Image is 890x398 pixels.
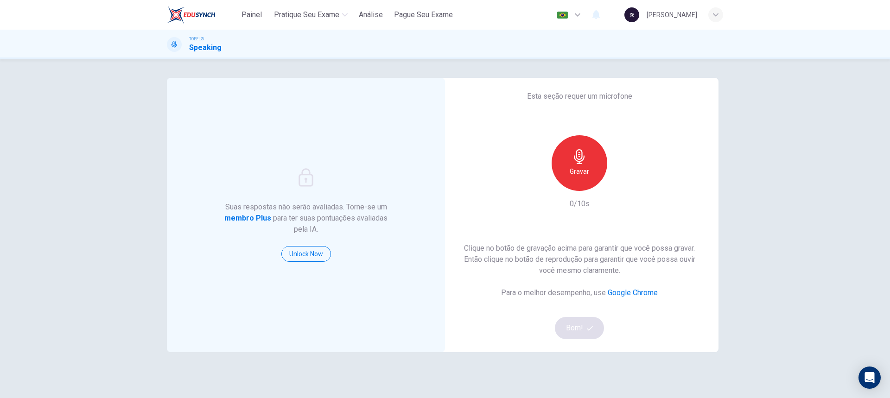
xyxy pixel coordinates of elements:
span: Análise [359,9,383,20]
button: Análise [355,6,387,23]
h6: 0/10s [570,198,590,209]
h6: Clique no botão de gravação acima para garantir que você possa gravar. Então clique no botão de r... [455,243,704,276]
div: [PERSON_NAME] [647,9,697,20]
strong: membro Plus [224,214,271,222]
a: Google Chrome [608,288,658,297]
button: Pague Seu Exame [390,6,457,23]
div: Open Intercom Messenger [858,366,881,389]
button: Unlock Now [281,246,331,262]
h6: Esta seção requer um microfone [527,91,632,102]
h6: Para o melhor desempenho, use [501,287,658,298]
button: Painel [237,6,267,23]
button: Pratique seu exame [270,6,351,23]
img: EduSynch logo [167,6,216,24]
span: TOEFL® [189,36,204,42]
span: Painel [242,9,262,20]
h1: Speaking [189,42,222,53]
img: pt [557,12,568,19]
h6: Gravar [570,166,589,177]
a: EduSynch logo [167,6,237,24]
img: Profile picture [624,7,639,22]
h6: Suas respostas não serão avaliadas. Torne-se um para ter suas pontuações avaliadas pela IA. [222,202,390,235]
span: Pague Seu Exame [394,9,453,20]
span: Pratique seu exame [274,9,339,20]
button: Gravar [552,135,607,191]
